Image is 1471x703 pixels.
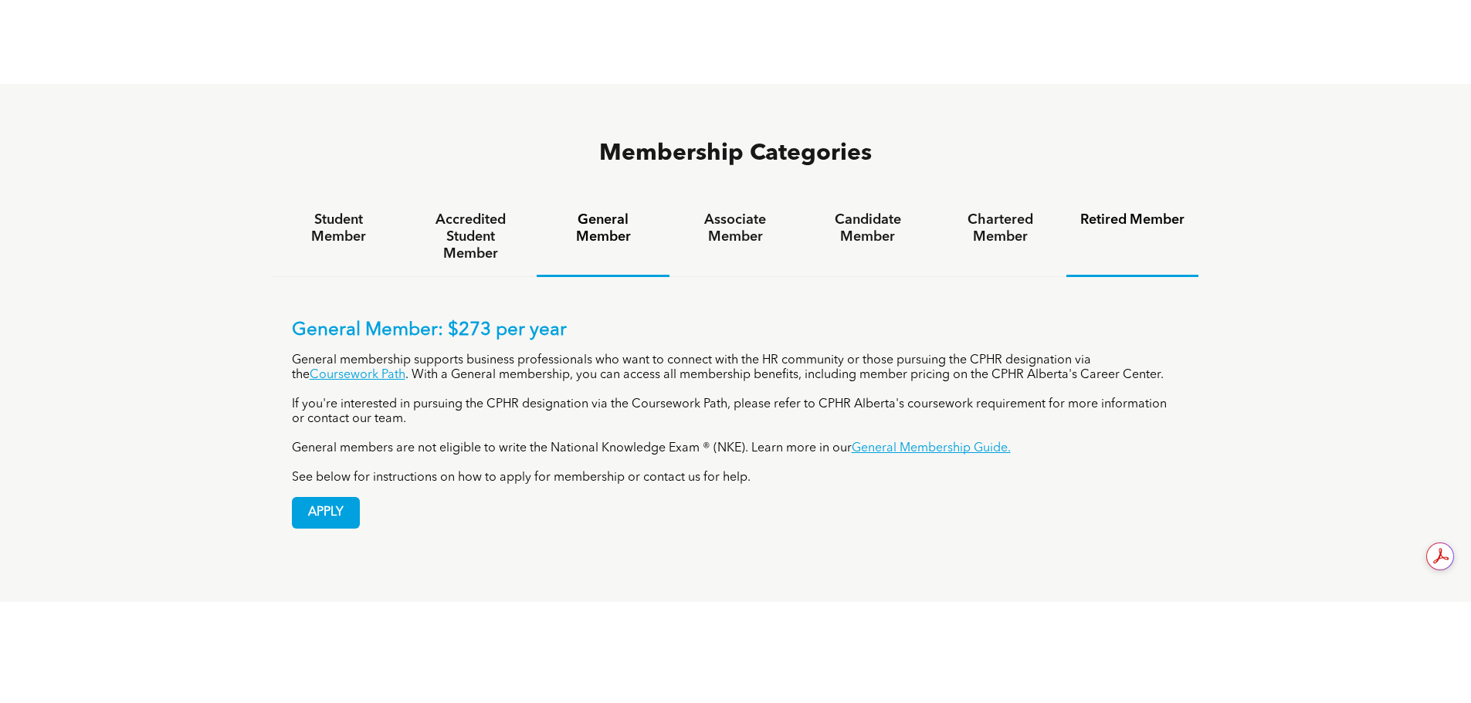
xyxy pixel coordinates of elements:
h4: Student Member [286,211,391,245]
p: See below for instructions on how to apply for membership or contact us for help. [292,471,1180,485]
p: If you're interested in pursuing the CPHR designation via the Coursework Path, please refer to CP... [292,397,1180,427]
h4: Associate Member [683,211,788,245]
span: Membership Categories [599,142,872,165]
h4: General Member [551,211,655,245]
span: APPLY [293,498,359,528]
a: Coursework Path [310,369,405,381]
h4: Accredited Student Member [419,211,523,262]
p: General members are not eligible to write the National Knowledge Exam ® (NKE). Learn more in our [292,441,1180,456]
h4: Retired Member [1080,211,1185,228]
h4: Candidate Member [815,211,920,245]
a: APPLY [292,497,360,529]
p: General membership supports business professionals who want to connect with the HR community or t... [292,353,1180,383]
a: General Membership Guide. [852,442,1011,455]
h4: Chartered Member [948,211,1052,245]
p: General Member: $273 per year [292,319,1180,342]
